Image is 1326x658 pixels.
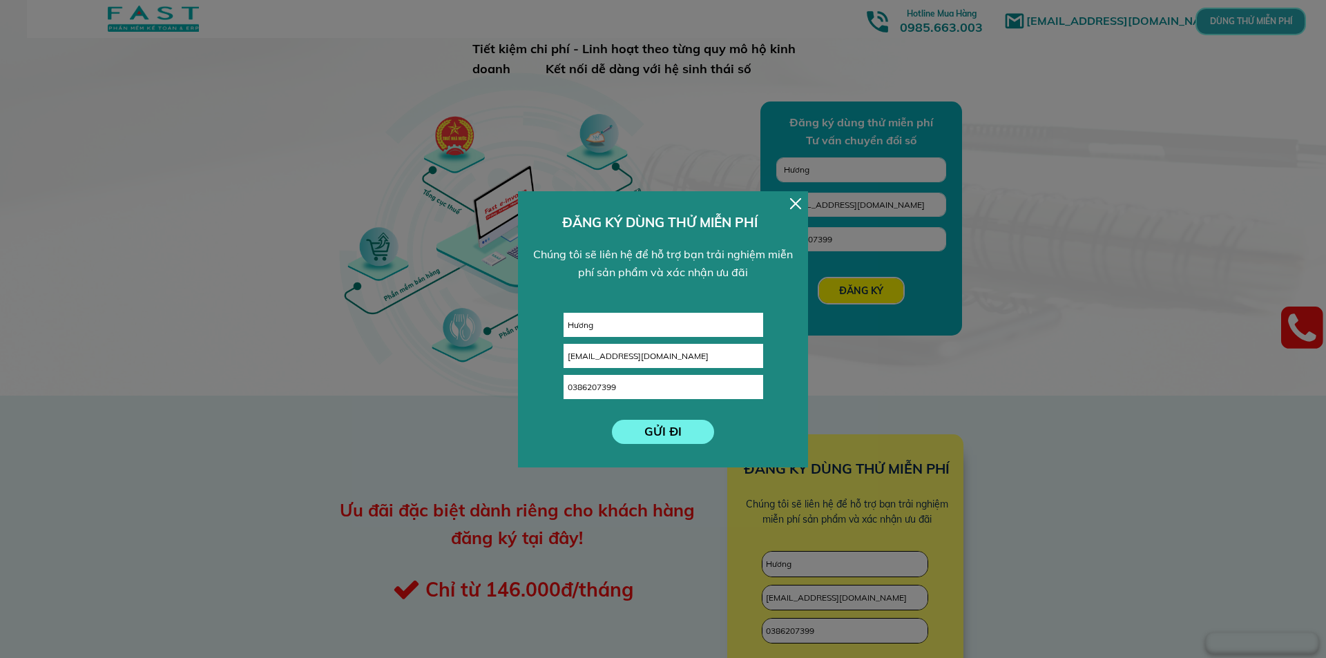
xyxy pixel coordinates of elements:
p: GỬI ĐI [612,420,715,444]
input: Số điện thoại [564,376,762,398]
input: Họ và tên [564,313,762,336]
input: Email [564,345,762,367]
h3: ĐĂNG KÝ DÙNG THỬ MIỄN PHÍ [562,212,765,233]
div: Chúng tôi sẽ liên hệ để hỗ trợ bạn trải nghiệm miễn phí sản phẩm và xác nhận ưu đãi [527,246,800,281]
